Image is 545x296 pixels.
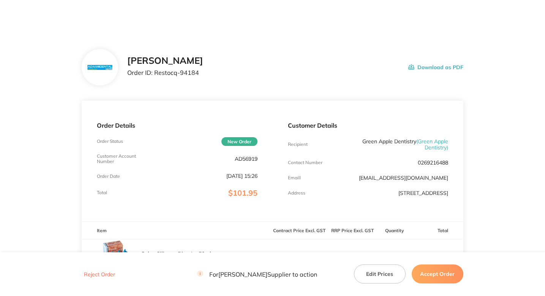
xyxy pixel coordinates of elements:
img: Restocq logo [39,11,115,22]
p: Customer Details [288,122,448,129]
p: $92.68 [410,249,463,268]
p: For [PERSON_NAME] Supplier to action [197,271,317,278]
span: ( Green Apple Dentistry ) [416,138,448,151]
button: Reject Order [82,271,117,278]
a: Restocq logo [39,11,115,23]
p: [STREET_ADDRESS] [398,190,448,196]
p: Order ID: Restocq- 94184 [127,69,203,76]
p: Address [288,190,305,196]
th: RRP Price Excl. GST [326,222,379,239]
p: Order Date [97,174,120,179]
p: Customer Account Number [97,154,150,164]
a: [EMAIL_ADDRESS][DOMAIN_NAME] [359,174,448,181]
p: Recipient [288,142,308,147]
img: OHhuYTMzag [97,239,135,277]
p: Order Status [97,139,123,144]
th: Quantity [379,222,410,239]
th: Item [82,222,272,239]
th: Total [410,222,463,239]
img: N3hiYW42Mg [88,65,112,70]
button: Edit Prices [354,264,406,283]
p: [DATE] 15:26 [226,173,257,179]
p: Green Apple Dentistry [341,138,448,150]
h2: [PERSON_NAME] [127,55,203,66]
a: CyberSilicone Bite 4 x 50ml [141,250,211,257]
p: AD56919 [235,156,257,162]
span: $101.95 [228,188,257,198]
p: Total [97,190,107,195]
p: Emaill [288,175,301,180]
p: Order Details [97,122,257,129]
button: Accept Order [412,264,463,283]
p: 0269216488 [418,160,448,166]
th: Contract Price Excl. GST [273,222,326,239]
button: Download as PDF [408,55,463,79]
p: Contact Number [288,160,322,165]
span: New Order [221,137,257,146]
